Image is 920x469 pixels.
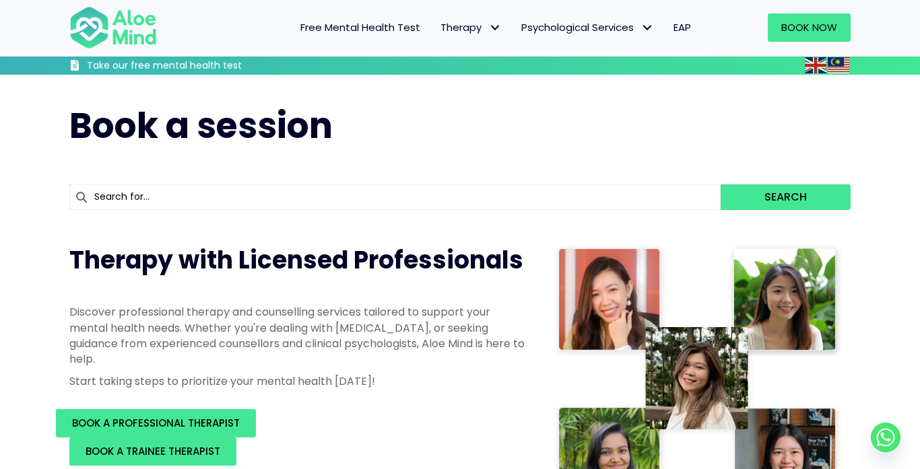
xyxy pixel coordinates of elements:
a: Malay [828,57,851,73]
span: Therapy [440,20,501,34]
a: Whatsapp [871,423,900,452]
img: Aloe mind Logo [69,5,157,50]
span: BOOK A PROFESSIONAL THERAPIST [72,416,240,430]
img: ms [828,57,849,73]
span: Psychological Services: submenu [637,18,657,38]
span: Book Now [781,20,837,34]
span: EAP [673,20,691,34]
a: Take our free mental health test [69,59,314,75]
h3: Take our free mental health test [87,59,314,73]
span: Free Mental Health Test [300,20,420,34]
p: Discover professional therapy and counselling services tailored to support your mental health nee... [69,304,527,367]
nav: Menu [174,13,701,42]
span: Book a session [69,101,333,150]
span: Therapy: submenu [485,18,504,38]
button: Search [721,184,851,210]
a: BOOK A PROFESSIONAL THERAPIST [56,409,256,437]
a: Free Mental Health Test [290,13,430,42]
a: EAP [663,13,701,42]
p: Start taking steps to prioritize your mental health [DATE]! [69,373,527,389]
a: English [805,57,828,73]
a: TherapyTherapy: submenu [430,13,511,42]
a: Psychological ServicesPsychological Services: submenu [511,13,663,42]
span: Therapy with Licensed Professionals [69,243,523,277]
span: BOOK A TRAINEE THERAPIST [86,444,220,458]
a: BOOK A TRAINEE THERAPIST [69,437,236,466]
span: Psychological Services [521,20,653,34]
input: Search for... [69,184,721,210]
a: Book Now [768,13,851,42]
img: en [805,57,826,73]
